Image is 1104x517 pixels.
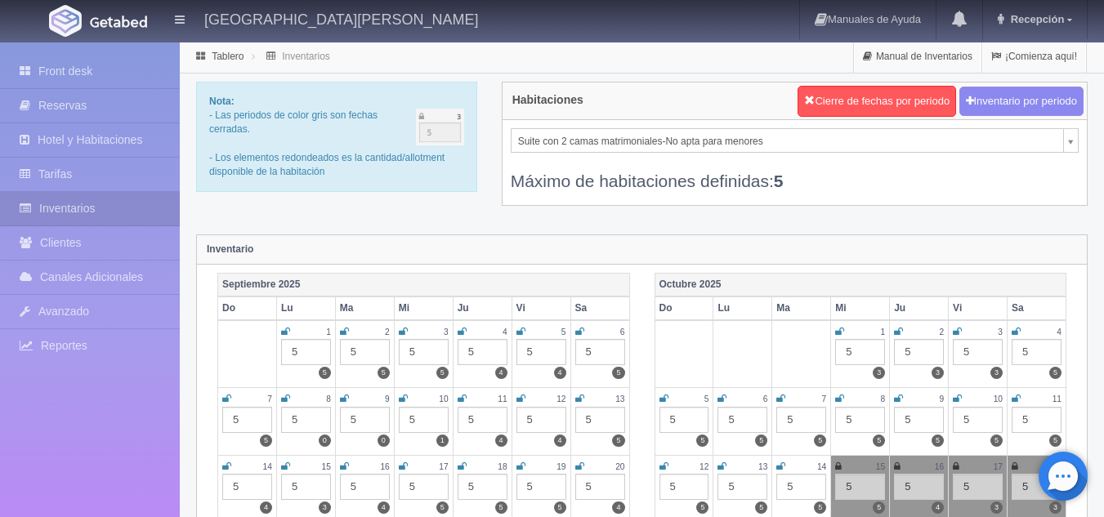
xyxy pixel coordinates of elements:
[939,328,944,336] small: 2
[612,435,624,447] label: 5
[436,367,449,379] label: 5
[218,296,277,320] th: Do
[222,474,272,500] div: 5
[854,41,981,73] a: Manual de Inventarios
[817,462,826,471] small: 14
[772,296,831,320] th: Ma
[881,328,886,336] small: 1
[814,501,826,514] label: 5
[340,339,390,365] div: 5
[704,394,709,403] small: 5
[439,394,448,403] small: 10
[439,462,448,471] small: 17
[319,367,331,379] label: 5
[1012,407,1062,433] div: 5
[49,5,82,37] img: Getabed
[615,394,624,403] small: 13
[935,462,944,471] small: 16
[890,296,949,320] th: Ju
[518,129,1057,154] span: Suite con 2 camas matrimoniales-No apta para menores
[416,109,464,145] img: cutoff.png
[932,501,944,514] label: 4
[876,462,885,471] small: 15
[873,435,885,447] label: 5
[835,407,885,433] div: 5
[340,407,390,433] div: 5
[263,462,272,471] small: 14
[1049,367,1062,379] label: 5
[516,474,566,500] div: 5
[758,462,767,471] small: 13
[1012,474,1062,500] div: 5
[207,243,253,255] strong: Inventario
[554,501,566,514] label: 5
[1057,328,1062,336] small: 4
[554,435,566,447] label: 4
[953,339,1003,365] div: 5
[822,394,827,403] small: 7
[894,339,944,365] div: 5
[615,462,624,471] small: 20
[1008,296,1066,320] th: Sa
[717,407,767,433] div: 5
[495,501,507,514] label: 5
[717,474,767,500] div: 5
[212,51,244,62] a: Tablero
[659,474,709,500] div: 5
[399,474,449,500] div: 5
[335,296,394,320] th: Ma
[458,407,507,433] div: 5
[835,339,885,365] div: 5
[378,435,390,447] label: 0
[835,474,885,500] div: 5
[959,87,1084,117] button: Inventario por periodo
[399,339,449,365] div: 5
[267,394,272,403] small: 7
[380,462,389,471] small: 16
[319,435,331,447] label: 0
[1049,501,1062,514] label: 3
[458,339,507,365] div: 5
[516,339,566,365] div: 5
[90,16,147,28] img: Getabed
[612,367,624,379] label: 5
[696,501,708,514] label: 5
[998,328,1003,336] small: 3
[932,367,944,379] label: 3
[512,296,570,320] th: Vi
[696,435,708,447] label: 5
[495,367,507,379] label: 4
[326,394,331,403] small: 8
[276,296,335,320] th: Lu
[340,474,390,500] div: 5
[326,328,331,336] small: 1
[755,435,767,447] label: 5
[260,435,272,447] label: 5
[511,128,1079,153] a: Suite con 2 camas matrimoniales-No apta para menores
[655,273,1066,296] th: Octubre 2025
[994,394,1003,403] small: 10
[394,296,453,320] th: Mi
[399,407,449,433] div: 5
[281,339,331,365] div: 5
[458,474,507,500] div: 5
[495,435,507,447] label: 4
[319,501,331,514] label: 3
[436,501,449,514] label: 5
[453,296,512,320] th: Ju
[385,328,390,336] small: 2
[575,407,625,433] div: 5
[196,82,477,192] div: - Las periodos de color gris son fechas cerradas. - Los elementos redondeados es la cantidad/allo...
[994,462,1003,471] small: 17
[511,153,1079,193] div: Máximo de habitaciones definidas:
[1049,435,1062,447] label: 5
[990,367,1003,379] label: 3
[612,501,624,514] label: 4
[774,172,784,190] b: 5
[260,501,272,514] label: 4
[873,501,885,514] label: 5
[498,394,507,403] small: 11
[444,328,449,336] small: 3
[378,501,390,514] label: 4
[554,367,566,379] label: 4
